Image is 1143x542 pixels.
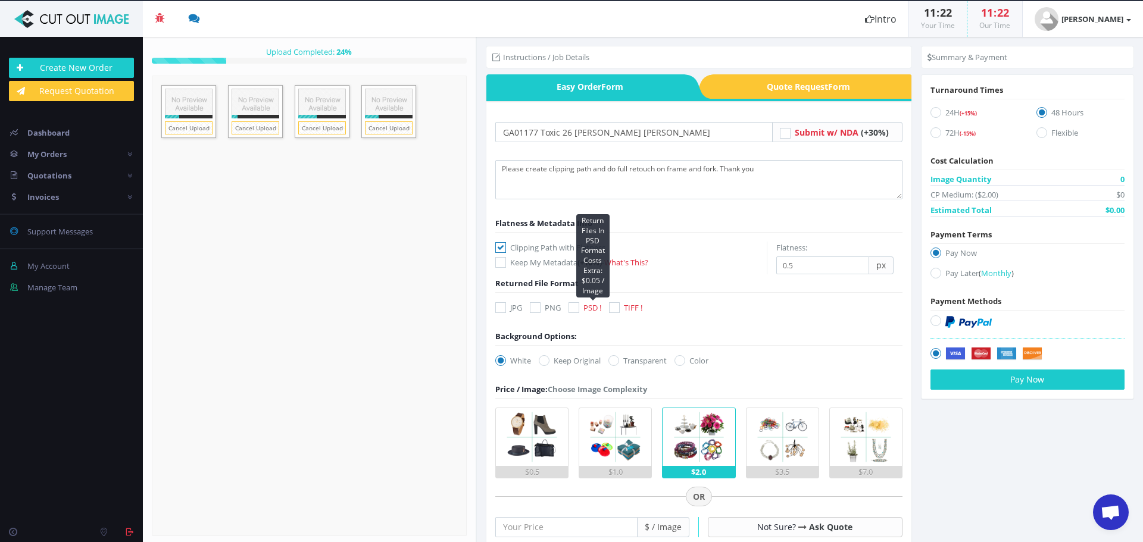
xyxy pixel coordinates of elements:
[495,122,773,142] input: Your Order Title
[495,278,579,289] span: Returned File Format
[714,74,911,99] a: Quote RequestForm
[960,130,976,137] span: (-15%)
[997,5,1009,20] span: 22
[674,355,708,366] label: Color
[670,408,728,466] img: 3.png
[930,189,998,200] span: CP Medium: ($2.00)
[604,257,648,268] a: What's This?
[960,127,976,138] a: (-15%)
[9,10,134,28] img: Cut Out Image
[27,282,77,293] span: Manage Team
[853,1,908,37] a: Intro
[624,302,642,313] span: TIFF !
[930,127,1019,143] label: 72H
[495,517,638,537] input: Your Price
[714,74,911,99] span: Quote Request
[495,384,548,394] span: Price / Image:
[27,226,93,237] span: Support Messages
[486,74,684,99] span: Easy Order
[530,302,561,314] label: PNG
[940,5,952,20] span: 22
[27,149,67,159] span: My Orders
[1105,204,1125,216] span: $0.00
[776,242,807,253] label: Flatness:
[495,302,522,314] label: JPG
[492,51,589,63] li: Instructions / Job Details
[335,46,352,57] strong: %
[495,383,647,395] div: Choose Image Complexity
[930,247,1125,263] label: Pay Now
[1035,7,1058,31] img: user_default.jpg
[495,218,592,228] span: Flatness & Metadata Info
[757,521,796,532] span: Not Sure?
[981,268,1011,278] span: Monthly
[795,127,858,138] span: Submit w/ NDA
[601,81,623,92] i: Form
[496,466,568,478] div: $0.5
[927,51,1007,63] li: Summary & Payment
[9,58,134,78] a: Create New Order
[1116,189,1125,200] span: $0
[1120,173,1125,185] span: 0
[9,81,134,101] a: Request Quotation
[930,173,991,185] span: Image Quantity
[921,20,955,30] small: Your Time
[1036,106,1125,123] label: 48 Hours
[27,127,70,138] span: Dashboard
[583,302,601,313] span: PSD !
[936,5,940,20] span: :
[993,5,997,20] span: :
[1023,1,1143,37] a: [PERSON_NAME]
[579,466,651,478] div: $1.0
[828,81,850,92] i: Form
[945,347,1042,361] img: Securely by Stripe
[747,466,819,478] div: $3.5
[924,5,936,20] span: 11
[981,5,993,20] span: 11
[754,408,811,466] img: 4.png
[930,267,1125,283] label: Pay Later
[365,121,413,134] a: Cancel Upload
[27,170,71,181] span: Quotations
[930,106,1019,123] label: 24H
[930,155,994,166] span: Cost Calculation
[686,487,712,507] span: OR
[930,84,1003,95] span: Turnaround Times
[336,46,345,57] span: 24
[930,204,992,216] span: Estimated Total
[830,466,902,478] div: $7.0
[979,20,1010,30] small: Our Time
[495,355,531,366] label: White
[165,121,213,134] a: Cancel Upload
[608,355,667,366] label: Transparent
[979,268,1014,278] a: (Monthly)
[945,316,992,328] img: PayPal
[27,261,70,271] span: My Account
[930,369,1125,390] button: Pay Now
[861,127,889,138] span: (+30%)
[930,229,992,240] span: Payment Terms
[960,109,977,117] span: (+15%)
[795,127,889,138] a: Submit w/ NDA (+30%)
[1061,14,1123,24] strong: [PERSON_NAME]
[486,74,684,99] a: Easy OrderForm
[495,242,767,253] label: Clipping Path with Flatness
[638,517,689,537] span: $ / Image
[298,121,346,134] a: Cancel Upload
[1036,127,1125,143] label: Flexible
[232,121,279,134] a: Cancel Upload
[837,408,895,466] img: 5.png
[495,330,577,342] div: Background Options:
[869,256,894,274] span: px
[1093,494,1129,530] div: Chat öffnen
[576,214,610,297] div: Return Files In PSD Format Costs Extra: $0.05 / Image
[663,466,735,478] div: $2.0
[495,256,767,268] label: Keep My Metadata -
[152,46,467,58] div: Upload Completed:
[586,408,644,466] img: 2.png
[930,296,1001,306] span: Payment Methods
[809,521,852,532] a: Ask Quote
[539,355,601,366] label: Keep Original
[27,192,59,202] span: Invoices
[503,408,561,466] img: 1.png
